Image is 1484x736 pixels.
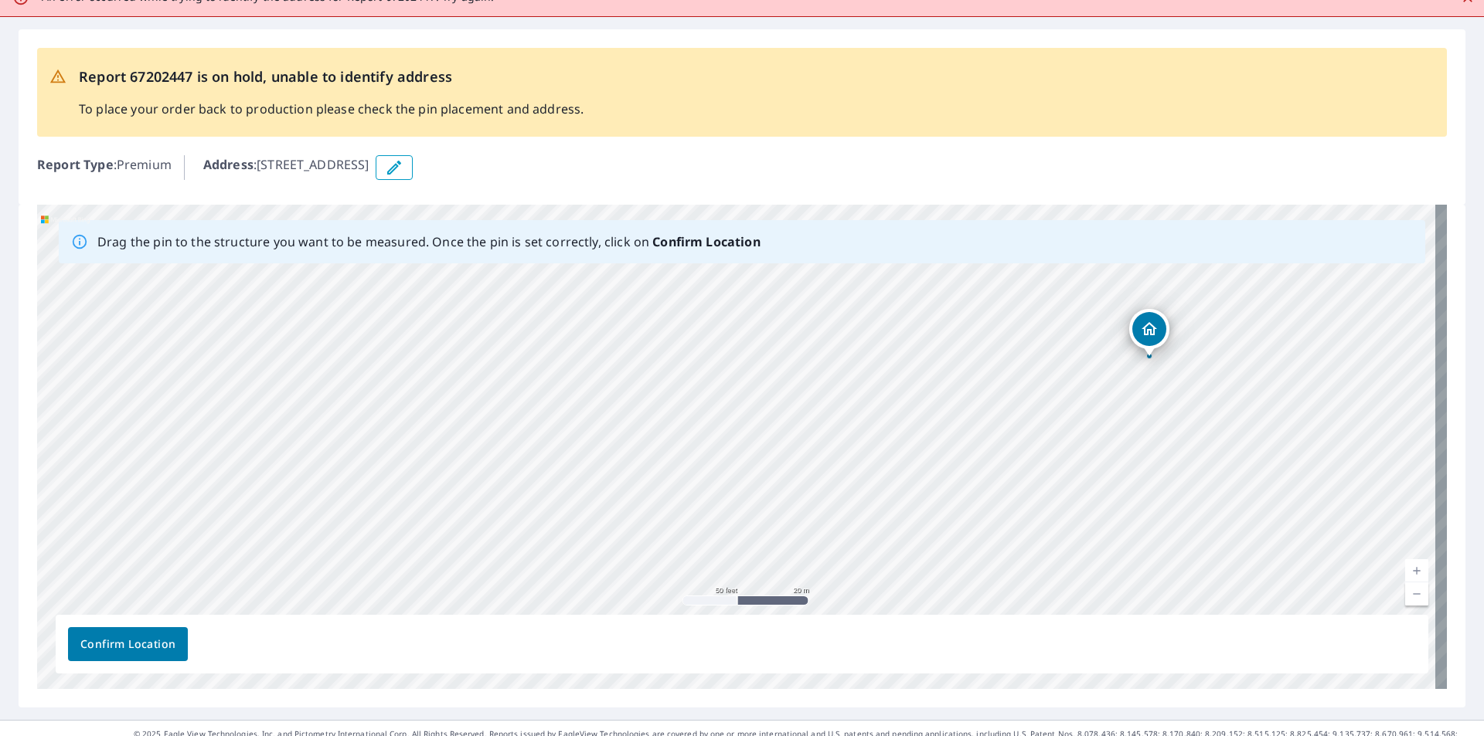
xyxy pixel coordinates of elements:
b: Report Type [37,156,114,173]
p: Drag the pin to the structure you want to be measured. Once the pin is set correctly, click on [97,232,761,251]
a: Current Level 19, Zoom In [1405,559,1428,582]
b: Address [203,156,254,173]
div: Dropped pin, building 1, Residential property, 70 High St Honeoye Falls, NY 14472 [1129,309,1169,357]
p: To place your order back to production please check the pin placement and address. [79,100,584,118]
span: Confirm Location [80,635,175,654]
b: Confirm Location [652,233,760,250]
button: Confirm Location [68,627,188,661]
p: Report 67202447 is on hold, unable to identify address [79,66,584,87]
p: : Premium [37,155,172,180]
a: Current Level 19, Zoom Out [1405,582,1428,605]
p: : [STREET_ADDRESS] [203,155,369,180]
